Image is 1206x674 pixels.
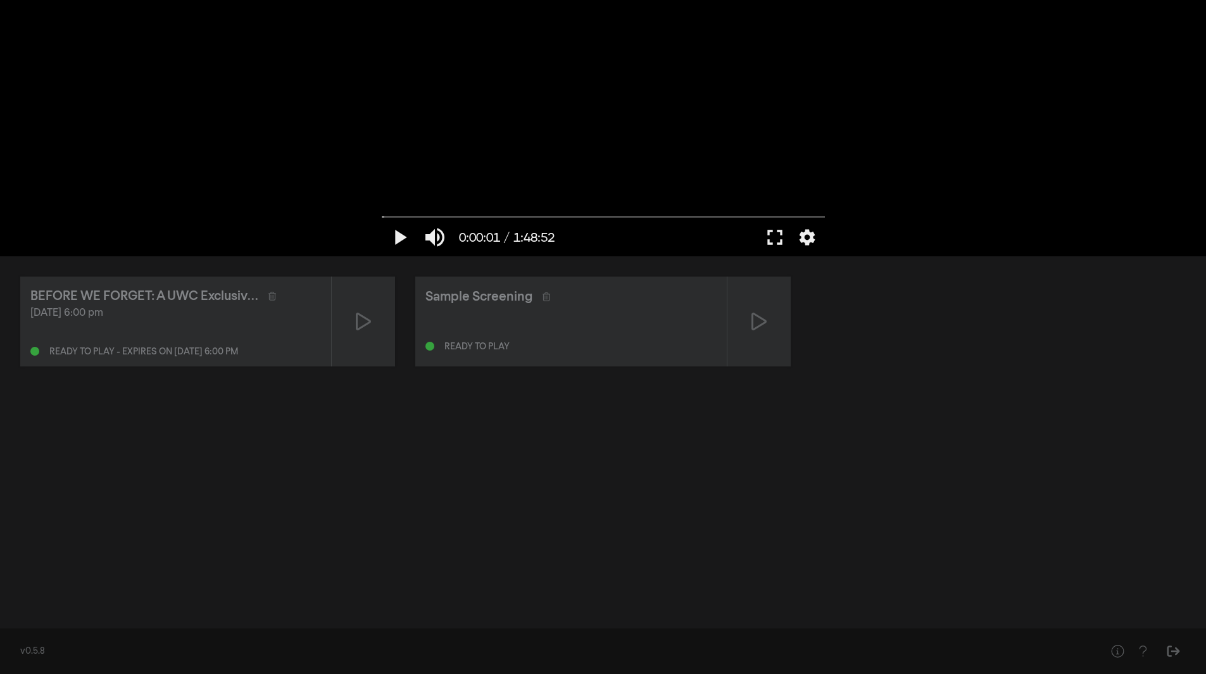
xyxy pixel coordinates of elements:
button: Sign Out [1160,639,1186,664]
div: Ready to play - expires on [DATE] 6:00 pm [49,347,238,356]
div: BEFORE WE FORGET: A UWC Exclusive License [30,287,258,306]
button: Mute [417,218,453,256]
button: More settings [793,218,822,256]
button: Help [1105,639,1130,664]
button: Full screen [757,218,793,256]
button: Help [1130,639,1155,664]
button: Play [382,218,417,256]
div: [DATE] 6:00 pm [30,306,321,321]
div: v0.5.8 [20,645,1079,658]
div: Ready to play [444,342,510,351]
div: Sample Screening [425,287,532,306]
button: 0:00:01 / 1:48:52 [453,218,561,256]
